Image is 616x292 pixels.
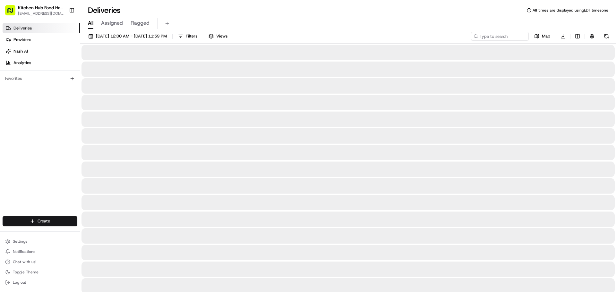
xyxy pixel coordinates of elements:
button: [EMAIL_ADDRESS][DOMAIN_NAME] [18,11,64,16]
span: Settings [13,239,27,244]
span: Notifications [13,249,35,254]
button: Filters [175,32,200,41]
span: Analytics [13,60,31,66]
button: Notifications [3,247,77,256]
span: Map [542,33,550,39]
span: [DATE] 12:00 AM - [DATE] 11:59 PM [96,33,167,39]
button: Map [531,32,553,41]
span: Assigned [101,19,123,27]
button: Create [3,216,77,226]
button: [DATE] 12:00 AM - [DATE] 11:59 PM [85,32,170,41]
span: Chat with us! [13,259,36,264]
button: Toggle Theme [3,268,77,277]
button: Refresh [602,32,611,41]
span: Create [38,218,50,224]
input: Type to search [471,32,529,41]
div: Favorites [3,73,77,84]
a: Providers [3,35,80,45]
span: Flagged [131,19,150,27]
span: All times are displayed using EDT timezone [533,8,608,13]
span: Toggle Theme [13,270,38,275]
button: Kitchen Hub Food Hall - Support Office [18,4,64,11]
button: Kitchen Hub Food Hall - Support Office[EMAIL_ADDRESS][DOMAIN_NAME] [3,3,66,18]
span: Deliveries [13,25,32,31]
button: Views [206,32,230,41]
span: Views [216,33,227,39]
a: Analytics [3,58,80,68]
span: Providers [13,37,31,43]
button: Chat with us! [3,257,77,266]
a: Nash AI [3,46,80,56]
button: Log out [3,278,77,287]
span: Filters [186,33,197,39]
span: Log out [13,280,26,285]
span: Nash AI [13,48,28,54]
span: All [88,19,93,27]
h1: Deliveries [88,5,121,15]
button: Settings [3,237,77,246]
a: Deliveries [3,23,80,33]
